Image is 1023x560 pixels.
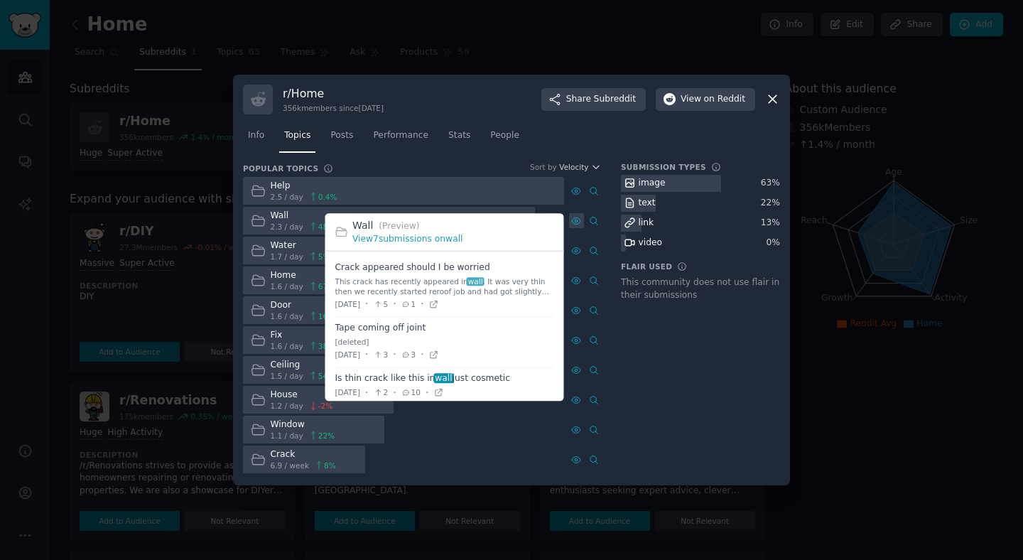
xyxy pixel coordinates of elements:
a: Posts [325,124,358,154]
div: 0 % [767,237,780,249]
span: 48 % [318,222,335,232]
button: ShareSubreddit [541,88,646,111]
div: Home [271,269,335,282]
span: 1 [401,299,416,309]
span: · [393,385,396,400]
span: 22 % [318,431,335,441]
span: 54 % [318,371,335,381]
span: 10 [401,388,421,398]
span: People [490,129,519,142]
div: House [271,389,333,402]
a: View7submissions onwall [352,234,462,244]
span: 3 [401,350,416,360]
span: wall [467,278,484,286]
span: 1.7 / day [271,252,303,262]
div: Sort by [530,162,557,172]
a: Info [243,124,269,154]
span: -2 % [318,401,332,411]
span: (Preview) [379,221,419,231]
span: Info [248,129,264,142]
div: Wall [271,210,335,222]
h3: r/ Home [283,86,384,101]
span: · [393,348,396,362]
span: · [365,297,368,312]
span: 6.9 / week [271,461,310,470]
span: 5 [373,299,388,309]
span: Velocity [559,162,588,172]
span: · [421,348,423,362]
span: 5 % [318,252,330,262]
span: View [681,93,745,106]
span: Stats [448,129,470,142]
span: Posts [330,129,353,142]
a: People [485,124,524,154]
div: Crack [271,448,336,461]
div: Door [271,299,335,312]
a: Performance [368,124,433,154]
span: Share [566,93,636,106]
div: video [639,237,662,249]
button: Velocity [559,162,601,172]
span: 2.3 / day [271,222,303,232]
span: Subreddit [594,93,636,106]
div: 356k members since [DATE] [283,103,384,113]
div: This crack has recently appeared in . It was very thin then we recently started reroof job and ha... [335,277,554,297]
div: 63 % [761,177,780,190]
span: 2.5 / day [271,192,303,202]
span: 1.1 / day [271,431,303,441]
span: 1.2 / day [271,401,303,411]
h3: Flair Used [621,262,672,271]
span: [DATE] [335,388,361,398]
span: Topics [284,129,310,142]
div: image [639,177,666,190]
div: Fix [271,329,335,342]
span: 8 % [324,461,336,470]
span: · [365,385,368,400]
h3: Submission Types [621,162,706,172]
span: 1.6 / day [271,311,303,321]
div: text [639,197,656,210]
span: 67 % [318,281,335,291]
div: 13 % [761,217,780,230]
span: 38 % [318,341,335,351]
span: 16 % [318,311,335,321]
div: Ceiling [271,359,335,372]
button: Viewon Reddit [656,88,755,111]
span: · [426,385,428,400]
span: 3 [373,350,388,360]
span: 0.4 % [318,192,337,202]
h2: Wall [352,218,554,233]
span: 1.6 / day [271,281,303,291]
span: 1.5 / day [271,371,303,381]
span: [DATE] [335,299,361,309]
span: · [421,297,423,312]
a: Stats [443,124,475,154]
span: 2 [373,388,388,398]
div: This community does not use flair in their submissions [621,276,780,301]
div: Window [271,419,335,431]
a: Topics [279,124,315,154]
span: on Reddit [704,93,745,106]
div: [deleted] [335,338,426,348]
span: · [393,297,396,312]
span: 1.6 / day [271,341,303,351]
span: Performance [373,129,428,142]
span: [DATE] [335,350,361,360]
h3: Popular Topics [243,163,318,173]
div: 22 % [761,197,780,210]
span: · [365,348,368,362]
div: link [639,217,654,230]
div: Help [271,180,337,193]
div: Water [271,239,330,252]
